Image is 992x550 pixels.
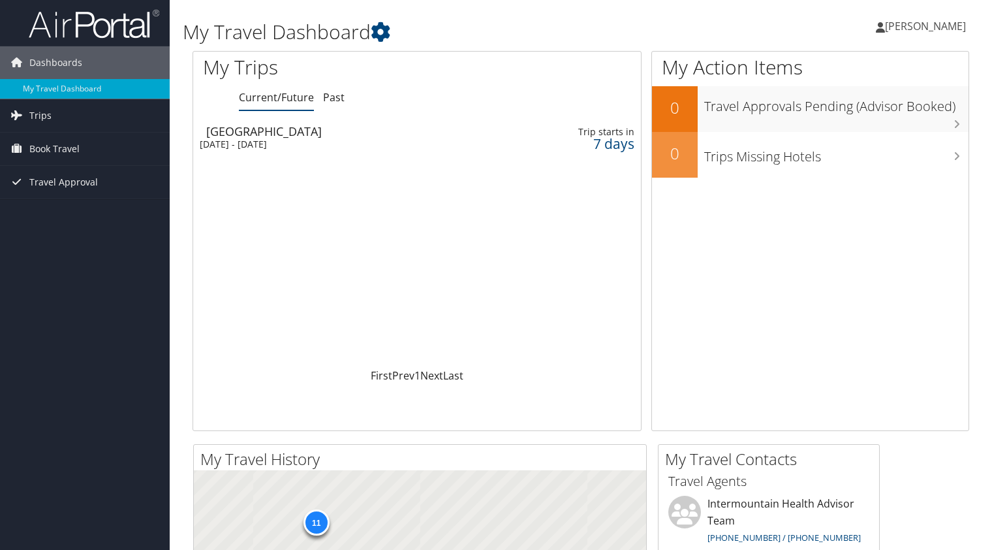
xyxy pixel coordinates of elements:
[203,54,444,81] h1: My Trips
[885,19,966,33] span: [PERSON_NAME]
[29,133,80,165] span: Book Travel
[392,368,414,383] a: Prev
[303,510,329,536] div: 11
[540,138,634,150] div: 7 days
[652,97,698,119] h2: 0
[420,368,443,383] a: Next
[704,141,969,166] h3: Trips Missing Hotels
[652,142,698,165] h2: 0
[29,166,98,199] span: Travel Approval
[29,46,82,79] span: Dashboards
[652,132,969,178] a: 0Trips Missing Hotels
[200,138,489,150] div: [DATE] - [DATE]
[29,99,52,132] span: Trips
[414,368,420,383] a: 1
[704,91,969,116] h3: Travel Approvals Pending (Advisor Booked)
[29,8,159,39] img: airportal-logo.png
[323,90,345,105] a: Past
[200,448,646,470] h2: My Travel History
[183,18,713,46] h1: My Travel Dashboard
[206,125,496,137] div: [GEOGRAPHIC_DATA]
[652,54,969,81] h1: My Action Items
[668,472,869,491] h3: Travel Agents
[540,126,634,138] div: Trip starts in
[707,532,861,543] a: [PHONE_NUMBER] / [PHONE_NUMBER]
[239,90,314,105] a: Current/Future
[443,368,463,383] a: Last
[665,448,879,470] h2: My Travel Contacts
[371,368,392,383] a: First
[876,7,979,46] a: [PERSON_NAME]
[652,86,969,132] a: 0Travel Approvals Pending (Advisor Booked)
